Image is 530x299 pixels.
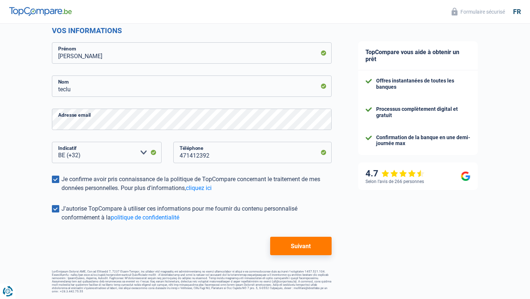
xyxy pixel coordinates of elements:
[447,6,509,18] button: Formulaire sécurisé
[173,142,332,163] input: 401020304
[52,26,332,35] h2: Vos informations
[358,41,478,70] div: TopCompare vous aide à obtenir un prêt
[270,237,332,255] button: Suivant
[111,214,179,221] a: politique de confidentialité
[186,184,212,191] a: cliquez ici
[376,134,470,147] div: Confirmation de la banque en une demi-journée max
[61,175,332,193] div: Je confirme avoir pris connaissance de la politique de TopCompare concernant le traitement de mes...
[61,204,332,222] div: J'autorise TopCompare à utiliser ces informations pour me fournir du contenu personnalisé conform...
[513,8,521,16] div: fr
[376,106,470,119] div: Processus complètement digital et gratuit
[52,270,332,293] footer: LorEmipsum Dolorsi AME, Con ad Elitsedd 7, 7237 Eiusm-Tempor, inc utlabor etd magnaaliq eni admin...
[365,179,424,184] div: Selon l’avis de 266 personnes
[376,78,470,90] div: Offres instantanées de toutes les banques
[9,7,72,16] img: TopCompare Logo
[365,168,425,179] div: 4.7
